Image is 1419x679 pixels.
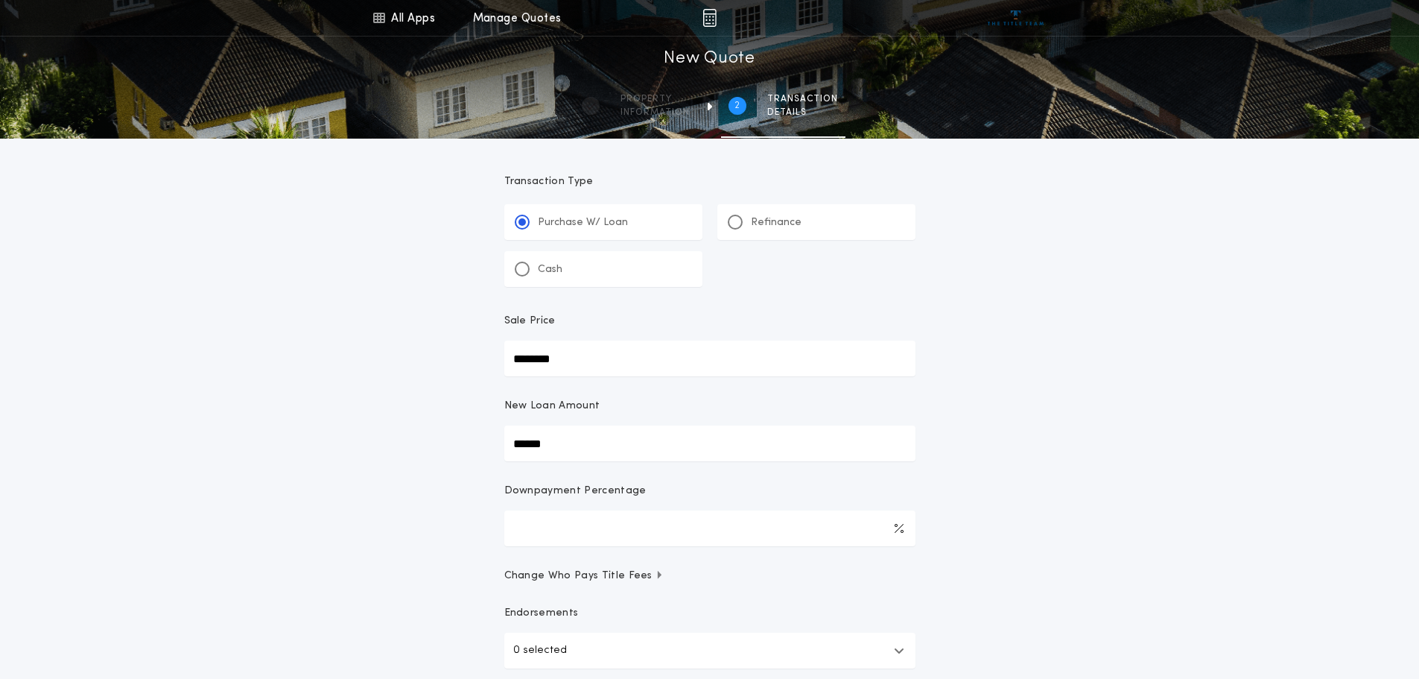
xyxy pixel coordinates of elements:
p: Transaction Type [504,174,915,189]
span: information [620,107,690,119]
input: New Loan Amount [504,426,915,461]
p: Purchase W/ Loan [538,215,628,230]
span: Property [620,93,690,105]
span: Transaction [767,93,838,105]
p: Downpayment Percentage [504,484,647,499]
p: Cash [538,262,562,277]
img: img [702,9,717,27]
p: 0 selected [513,642,567,660]
input: Downpayment Percentage [504,511,915,546]
p: Endorsements [504,606,915,621]
button: Change Who Pays Title Fees [504,569,915,584]
img: vs-icon [988,10,1044,25]
span: details [767,107,838,119]
button: 0 selected [504,633,915,669]
h1: New Quote [664,47,755,71]
p: Refinance [751,215,801,230]
h2: 2 [734,100,740,112]
input: Sale Price [504,341,915,376]
span: Change Who Pays Title Fees [504,569,664,584]
p: Sale Price [504,314,556,329]
p: New Loan Amount [504,399,600,414]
